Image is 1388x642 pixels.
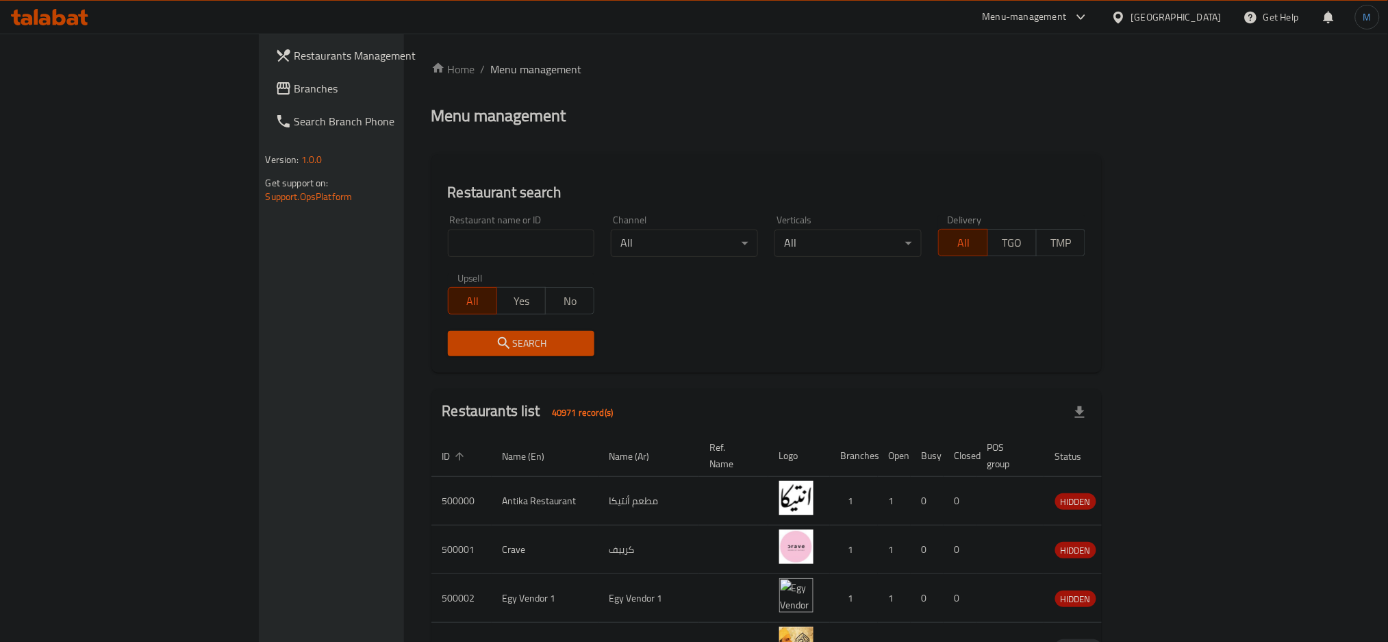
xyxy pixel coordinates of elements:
div: Menu-management [983,9,1067,25]
span: Get support on: [266,174,329,192]
td: 1 [878,526,911,574]
button: All [448,287,497,314]
td: 1 [878,574,911,623]
span: Branches [294,80,480,97]
span: Yes [503,291,540,311]
button: Yes [496,287,546,314]
img: Antika Restaurant [779,481,813,515]
span: HIDDEN [1055,543,1096,558]
td: 1 [878,477,911,526]
span: TMP [1042,233,1080,253]
th: Busy [911,435,944,477]
span: 1.0.0 [301,151,323,169]
span: HIDDEN [1055,494,1096,510]
div: HIDDEN [1055,493,1096,510]
label: Upsell [457,273,483,283]
img: Egy Vendor 1 [779,578,813,613]
td: Egy Vendor 1 [492,574,598,623]
h2: Restaurant search [448,182,1086,203]
td: 0 [944,526,976,574]
th: Logo [768,435,830,477]
span: HIDDEN [1055,591,1096,607]
td: كرييف [598,526,699,574]
button: No [545,287,594,314]
td: Egy Vendor 1 [598,574,699,623]
td: Crave [492,526,598,574]
span: Name (Ar) [609,448,668,465]
span: Search [459,335,584,352]
td: 0 [944,477,976,526]
span: M [1363,10,1372,25]
button: All [938,229,987,256]
td: 0 [944,574,976,623]
span: Menu management [491,61,582,77]
span: Version: [266,151,299,169]
th: Open [878,435,911,477]
td: 0 [911,526,944,574]
th: Closed [944,435,976,477]
span: 40971 record(s) [544,406,621,419]
h2: Restaurants list [442,401,622,423]
span: All [454,291,492,311]
button: TGO [987,229,1037,256]
div: HIDDEN [1055,591,1096,607]
a: Search Branch Phone [264,105,491,138]
div: Total records count [544,402,621,423]
img: Crave [779,530,813,564]
span: Status [1055,448,1100,465]
span: TGO [994,233,1031,253]
span: All [944,233,982,253]
a: Support.OpsPlatform [266,188,353,206]
td: 1 [830,526,878,574]
span: Restaurants Management [294,47,480,64]
span: ID [442,448,468,465]
td: 0 [911,477,944,526]
a: Restaurants Management [264,39,491,72]
td: مطعم أنتيكا [598,477,699,526]
button: TMP [1036,229,1085,256]
div: Export file [1063,396,1096,429]
span: Name (En) [503,448,563,465]
td: 1 [830,574,878,623]
th: Branches [830,435,878,477]
div: All [611,230,758,257]
span: Ref. Name [710,439,752,472]
span: POS group [987,439,1028,472]
span: Search Branch Phone [294,113,480,129]
h2: Menu management [431,105,566,127]
button: Search [448,331,595,356]
td: 1 [830,477,878,526]
div: All [774,230,922,257]
input: Search for restaurant name or ID.. [448,230,595,257]
a: Branches [264,72,491,105]
div: [GEOGRAPHIC_DATA] [1131,10,1222,25]
label: Delivery [948,215,982,225]
td: Antika Restaurant [492,477,598,526]
td: 0 [911,574,944,623]
nav: breadcrumb [431,61,1102,77]
span: No [551,291,589,311]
